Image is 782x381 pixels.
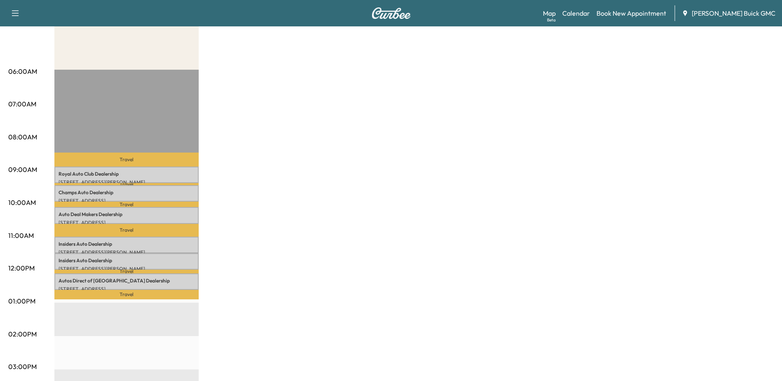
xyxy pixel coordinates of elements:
[547,17,556,23] div: Beta
[59,219,195,226] p: [STREET_ADDRESS]
[54,202,199,207] p: Travel
[8,329,37,339] p: 02:00PM
[59,266,195,272] p: [STREET_ADDRESS][PERSON_NAME]
[59,278,195,284] p: Autos Direct of [GEOGRAPHIC_DATA] Dealership
[371,7,411,19] img: Curbee Logo
[562,8,590,18] a: Calendar
[59,249,195,256] p: [STREET_ADDRESS][PERSON_NAME]
[54,183,199,185] p: Travel
[8,99,36,109] p: 07:00AM
[59,211,195,218] p: Auto Deal Makers Dealership
[54,153,199,167] p: Travel
[8,230,34,240] p: 11:00AM
[54,224,199,237] p: Travel
[8,362,37,372] p: 03:00PM
[8,296,35,306] p: 01:00PM
[543,8,556,18] a: MapBeta
[54,270,199,273] p: Travel
[59,179,195,186] p: [STREET_ADDRESS][PERSON_NAME]
[59,189,195,196] p: Champs Auto Dealership
[59,198,195,204] p: [STREET_ADDRESS]
[59,286,195,292] p: [STREET_ADDRESS]
[596,8,666,18] a: Book New Appointment
[8,165,37,174] p: 09:00AM
[8,66,37,76] p: 06:00AM
[692,8,775,18] span: [PERSON_NAME] Buick GMC
[59,241,195,247] p: Insiders Auto Dealership
[59,171,195,177] p: Royal Auto Club Dealership
[8,198,36,207] p: 10:00AM
[8,132,37,142] p: 08:00AM
[59,257,195,264] p: Insiders Auto Dealership
[54,290,199,299] p: Travel
[8,263,35,273] p: 12:00PM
